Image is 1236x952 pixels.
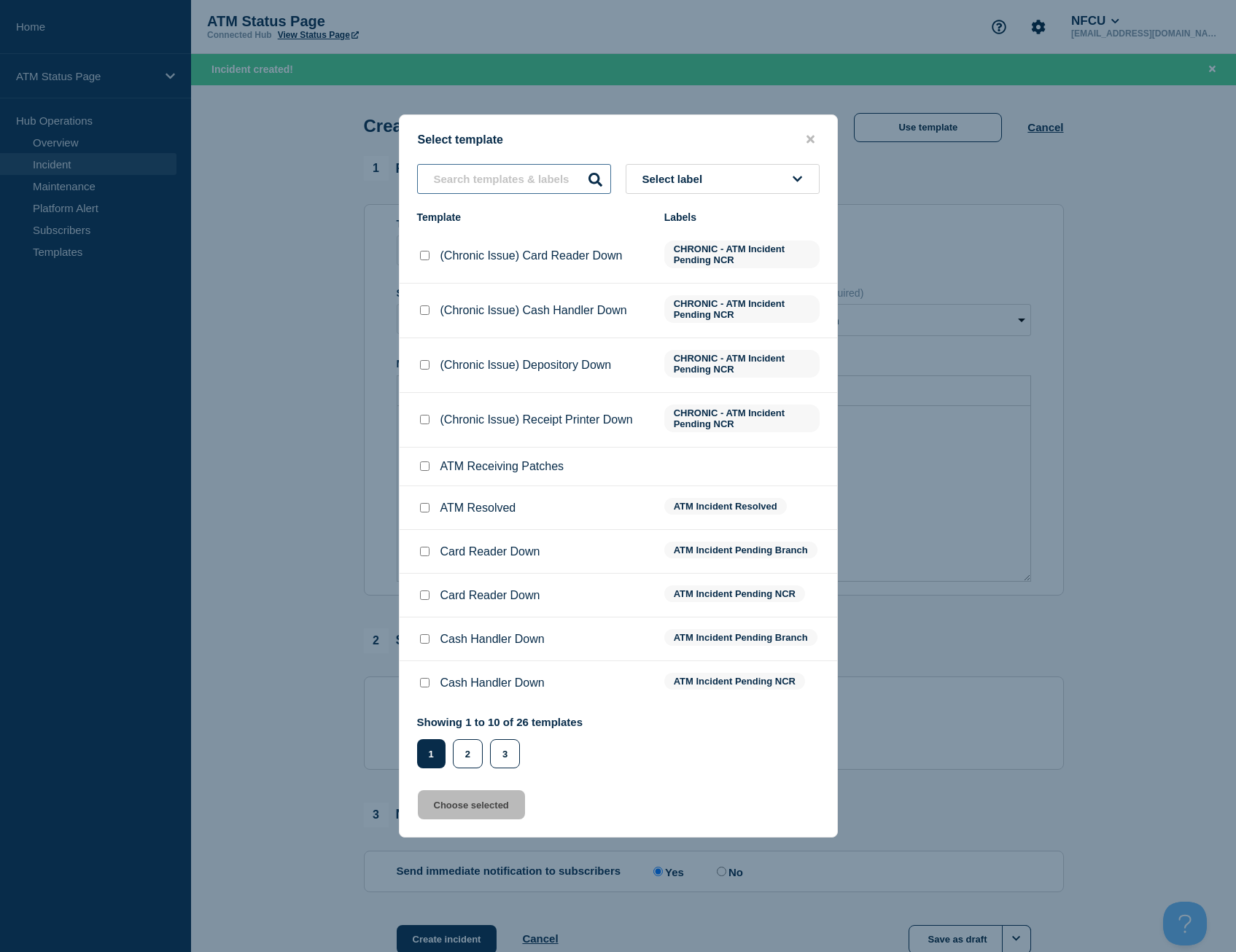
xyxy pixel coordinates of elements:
p: ATM Resolved [440,502,516,515]
span: ATM Incident Pending NCR [664,673,805,690]
p: (Chronic Issue) Cash Handler Down [440,304,627,317]
p: (Chronic Issue) Card Reader Down [440,249,623,262]
div: Select template [400,133,837,147]
p: Card Reader Down [440,545,540,558]
span: CHRONIC - ATM Incident Pending NCR [664,295,820,323]
p: Showing 1 to 10 of 26 templates [417,716,583,728]
button: 1 [417,739,446,768]
span: ATM Incident Pending NCR [664,585,805,602]
div: Labels [664,211,820,223]
input: (Chronic Issue) Card Reader Down checkbox [420,251,430,260]
input: Card Reader Down checkbox [420,547,430,556]
span: Select label [642,173,709,185]
input: (Chronic Issue) Receipt Printer Down checkbox [420,415,430,424]
span: ATM Incident Resolved [664,498,787,515]
input: (Chronic Issue) Depository Down checkbox [420,360,430,370]
span: ATM Incident Pending Branch [664,542,817,558]
button: Select label [626,164,820,194]
button: 2 [453,739,483,768]
button: close button [802,133,819,147]
input: Cash Handler Down checkbox [420,634,430,644]
span: ATM Incident Pending Branch [664,629,817,646]
span: CHRONIC - ATM Incident Pending NCR [664,241,820,268]
button: 3 [490,739,520,768]
p: ATM Receiving Patches [440,460,564,473]
input: Card Reader Down checkbox [420,590,430,600]
input: Cash Handler Down checkbox [420,678,430,687]
input: (Chronic Issue) Cash Handler Down checkbox [420,305,430,315]
input: ATM Receiving Patches checkbox [420,461,430,471]
p: Cash Handler Down [440,633,545,646]
p: Card Reader Down [440,589,540,602]
input: ATM Resolved checkbox [420,503,430,512]
button: Choose selected [418,790,525,819]
p: (Chronic Issue) Receipt Printer Down [440,413,633,426]
span: CHRONIC - ATM Incident Pending NCR [664,350,820,378]
p: Cash Handler Down [440,676,545,690]
p: (Chronic Issue) Depository Down [440,359,612,372]
input: Search templates & labels [417,164,611,194]
span: CHRONIC - ATM Incident Pending NCR [664,405,820,432]
div: Template [417,211,650,223]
